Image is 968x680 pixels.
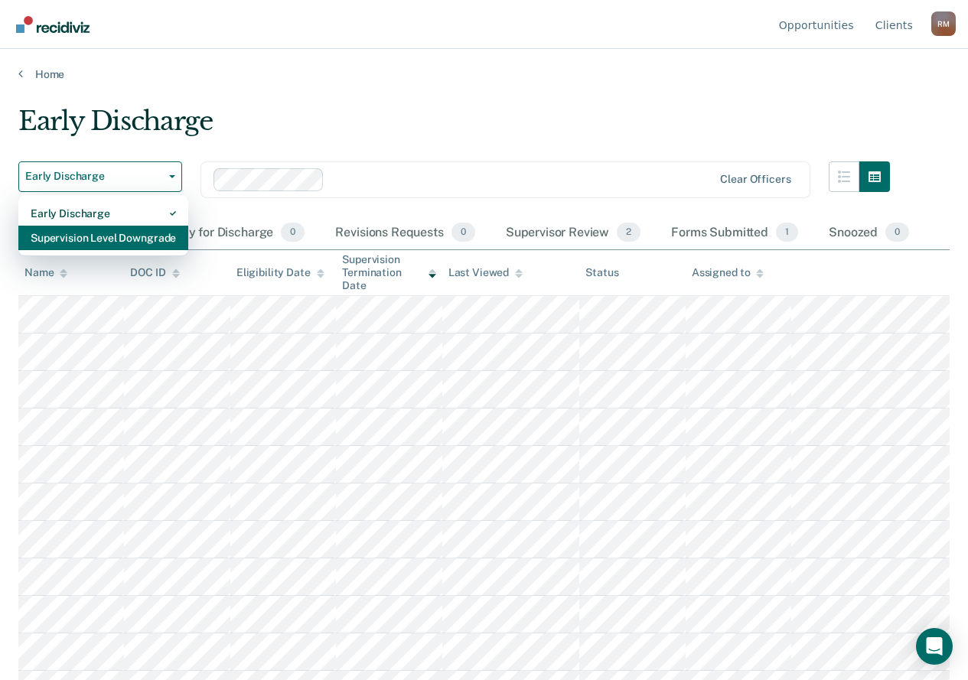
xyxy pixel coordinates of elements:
[25,170,163,183] span: Early Discharge
[281,223,305,242] span: 0
[931,11,956,36] div: R M
[776,223,798,242] span: 1
[451,223,475,242] span: 0
[585,266,618,279] div: Status
[916,628,953,665] div: Open Intercom Messenger
[826,216,912,250] div: Snoozed0
[931,11,956,36] button: Profile dropdown button
[156,216,308,250] div: Ready for Discharge0
[503,216,644,250] div: Supervisor Review2
[31,226,176,250] div: Supervision Level Downgrade
[617,223,640,242] span: 2
[16,16,90,33] img: Recidiviz
[342,253,435,291] div: Supervision Termination Date
[31,201,176,226] div: Early Discharge
[668,216,801,250] div: Forms Submitted1
[885,223,909,242] span: 0
[692,266,764,279] div: Assigned to
[18,67,950,81] a: Home
[18,161,182,192] button: Early Discharge
[18,106,890,149] div: Early Discharge
[236,266,324,279] div: Eligibility Date
[332,216,477,250] div: Revisions Requests0
[18,195,188,256] div: Dropdown Menu
[24,266,67,279] div: Name
[448,266,523,279] div: Last Viewed
[130,266,179,279] div: DOC ID
[720,173,790,186] div: Clear officers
